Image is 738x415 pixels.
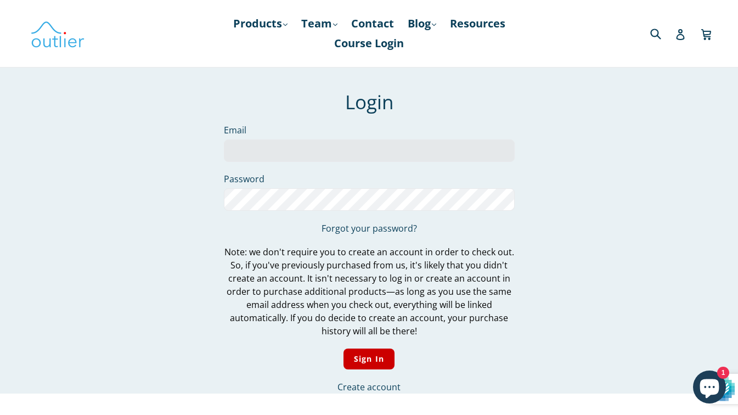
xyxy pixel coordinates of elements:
[444,14,511,33] a: Resources
[30,18,85,49] img: Outlier Linguistics
[402,14,442,33] a: Blog
[329,33,409,53] a: Course Login
[690,371,729,406] inbox-online-store-chat: Shopify online store chat
[337,381,401,393] a: Create account
[228,14,293,33] a: Products
[647,22,678,44] input: Search
[224,172,515,186] label: Password
[343,349,395,370] input: Sign In
[224,245,515,338] p: Note: we don't require you to create an account in order to check out. So, if you've previously p...
[346,14,399,33] a: Contact
[296,14,343,33] a: Team
[322,222,417,234] a: Forgot your password?
[224,124,515,137] label: Email
[224,91,515,114] h1: Login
